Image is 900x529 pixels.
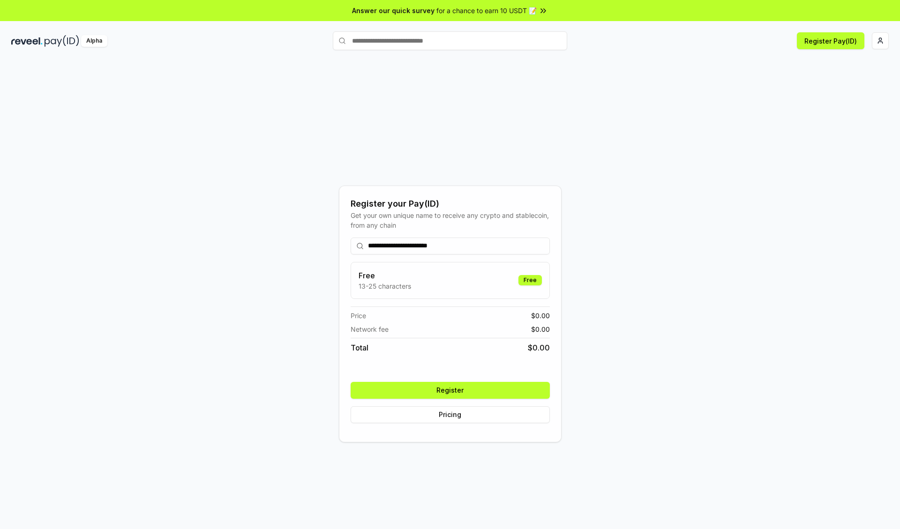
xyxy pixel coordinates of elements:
[351,342,368,353] span: Total
[11,35,43,47] img: reveel_dark
[528,342,550,353] span: $ 0.00
[351,197,550,210] div: Register your Pay(ID)
[351,324,389,334] span: Network fee
[359,281,411,291] p: 13-25 characters
[351,382,550,399] button: Register
[518,275,542,285] div: Free
[352,6,435,15] span: Answer our quick survey
[351,406,550,423] button: Pricing
[797,32,864,49] button: Register Pay(ID)
[436,6,537,15] span: for a chance to earn 10 USDT 📝
[351,210,550,230] div: Get your own unique name to receive any crypto and stablecoin, from any chain
[531,311,550,320] span: $ 0.00
[531,324,550,334] span: $ 0.00
[45,35,79,47] img: pay_id
[81,35,107,47] div: Alpha
[351,311,366,320] span: Price
[359,270,411,281] h3: Free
